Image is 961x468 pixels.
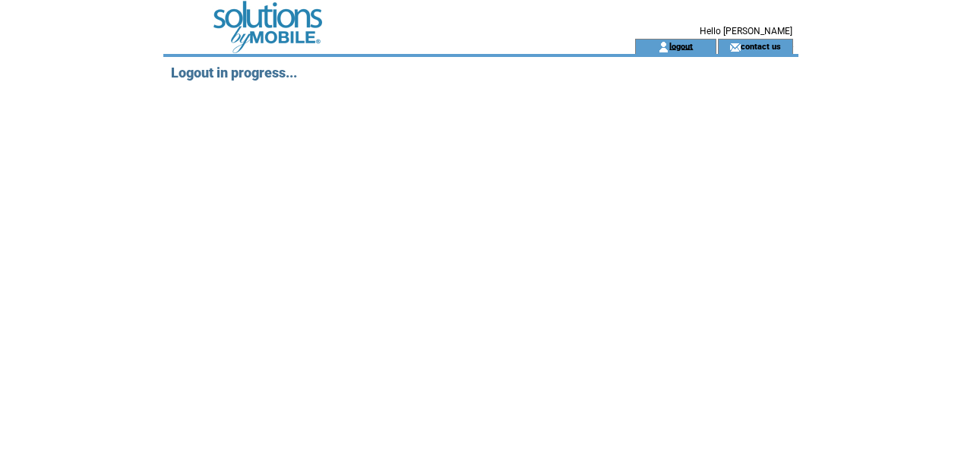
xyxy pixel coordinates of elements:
span: Hello [PERSON_NAME] [700,26,792,36]
a: contact us [741,41,781,51]
img: account_icon.gif [658,41,669,53]
span: Logout in progress... [171,65,297,81]
a: logout [669,41,693,51]
img: contact_us_icon.gif [729,41,741,53]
